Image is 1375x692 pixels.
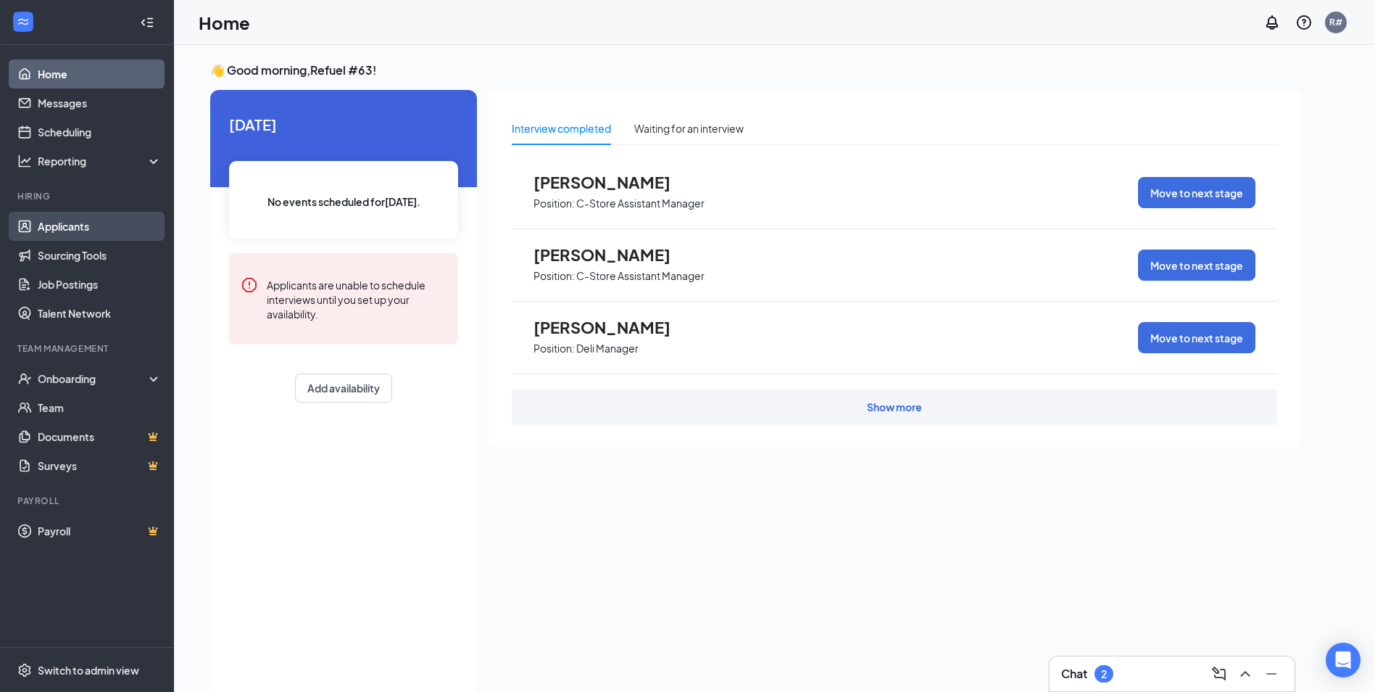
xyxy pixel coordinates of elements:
p: Position: [533,197,575,210]
svg: ChevronUp [1237,665,1254,683]
p: C-Store Assistant Manager [576,197,705,210]
svg: Error [241,276,258,294]
p: C-Store Assistant Manager [576,269,705,283]
a: Applicants [38,212,162,241]
a: Scheduling [38,118,162,147]
button: ComposeMessage [1208,662,1231,685]
svg: WorkstreamLogo [16,15,30,29]
svg: Collapse [140,15,154,30]
button: Minimize [1260,662,1283,685]
p: Position: [533,269,575,283]
div: Interview completed [512,120,611,136]
div: Reporting [38,154,162,168]
a: Talent Network [38,299,162,328]
h1: Home [199,10,250,35]
a: PayrollCrown [38,516,162,545]
svg: ComposeMessage [1210,665,1228,683]
button: Move to next stage [1138,322,1255,353]
svg: QuestionInfo [1295,14,1313,31]
a: Home [38,59,162,88]
div: Open Intercom Messenger [1326,643,1361,677]
button: Move to next stage [1138,177,1255,208]
span: [PERSON_NAME] [533,318,693,337]
span: [PERSON_NAME] [533,245,693,264]
span: [DATE] [229,113,458,136]
a: SurveysCrown [38,451,162,480]
h3: 👋 Good morning, Refuel #63 ! [210,62,1300,78]
a: Messages [38,88,162,118]
div: Onboarding [38,371,149,386]
p: Position: [533,342,575,355]
svg: Notifications [1263,14,1281,31]
div: Applicants are unable to schedule interviews until you set up your availability. [267,276,446,321]
div: R# [1329,16,1342,28]
button: Add availability [295,374,392,403]
span: [PERSON_NAME] [533,173,693,191]
svg: Settings [17,663,32,677]
button: Move to next stage [1138,250,1255,281]
p: Deli Manager [576,342,639,355]
a: Job Postings [38,270,162,299]
a: DocumentsCrown [38,422,162,451]
button: ChevronUp [1234,662,1257,685]
div: Switch to admin view [38,663,139,677]
span: No events scheduled for [DATE] . [267,194,420,210]
a: Team [38,393,162,422]
div: Team Management [17,342,159,355]
a: Sourcing Tools [38,241,162,270]
svg: Analysis [17,154,32,168]
div: Payroll [17,495,159,507]
div: 2 [1101,668,1107,680]
svg: UserCheck [17,371,32,386]
svg: Minimize [1263,665,1280,683]
div: Waiting for an interview [634,120,744,136]
h3: Chat [1061,666,1087,682]
div: Show more [867,400,922,414]
div: Hiring [17,190,159,202]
